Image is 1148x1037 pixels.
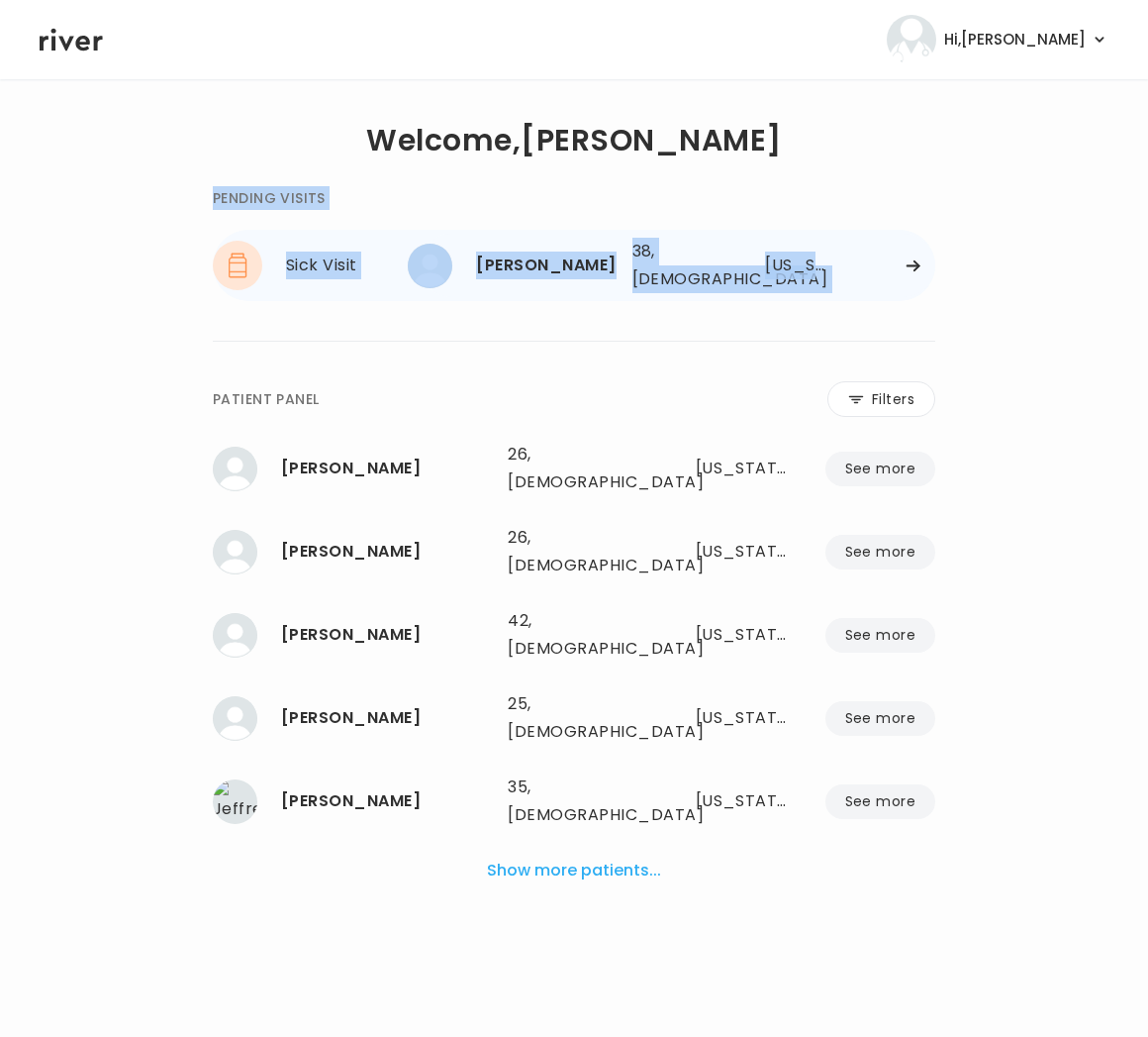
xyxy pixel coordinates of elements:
[366,127,781,155] h1: Welcome, [PERSON_NAME]
[213,447,257,491] img: Taylor Stewart
[213,696,257,741] img: BETHANY BURKE
[281,704,492,732] div: BETHANY BURKE
[696,455,788,482] div: Texas
[887,15,1108,64] button: user avatarHi,[PERSON_NAME]
[887,15,936,64] img: user avatar
[508,607,639,663] div: 42, [DEMOGRAPHIC_DATA]
[825,452,935,486] button: See more
[825,618,935,653] button: See more
[696,538,788,566] div: California
[281,787,492,815] div: Jeffrey Landy
[281,538,492,566] div: Alessandra Ferriso
[286,252,420,279] div: Sick Visit
[508,524,639,579] div: 26, [DEMOGRAPHIC_DATA]
[408,244,452,288] img: Scott Johnson
[825,784,935,819] button: See more
[281,455,492,482] div: Taylor Stewart
[281,621,492,649] div: Alexandra Grossman
[476,252,616,279] div: Scott Johnson
[479,849,669,892] button: Show more patients...
[825,535,935,570] button: See more
[213,613,257,658] img: Alexandra Grossman
[944,26,1086,53] span: Hi, [PERSON_NAME]
[213,530,257,574] img: Alessandra Ferriso
[696,621,788,649] div: Virginia
[213,387,319,411] div: PATIENT PANEL
[213,186,326,210] div: PENDING VISITS
[825,701,935,736] button: See more
[827,381,935,417] button: Filters
[696,787,788,815] div: New York
[632,238,722,293] div: 38, [DEMOGRAPHIC_DATA]
[696,704,788,732] div: Tennessee
[508,441,639,496] div: 26, [DEMOGRAPHIC_DATA]
[508,690,639,746] div: 25, [DEMOGRAPHIC_DATA]
[765,252,828,279] div: Arizona
[508,774,639,829] div: 35, [DEMOGRAPHIC_DATA]
[213,779,257,824] img: Jeffrey Landy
